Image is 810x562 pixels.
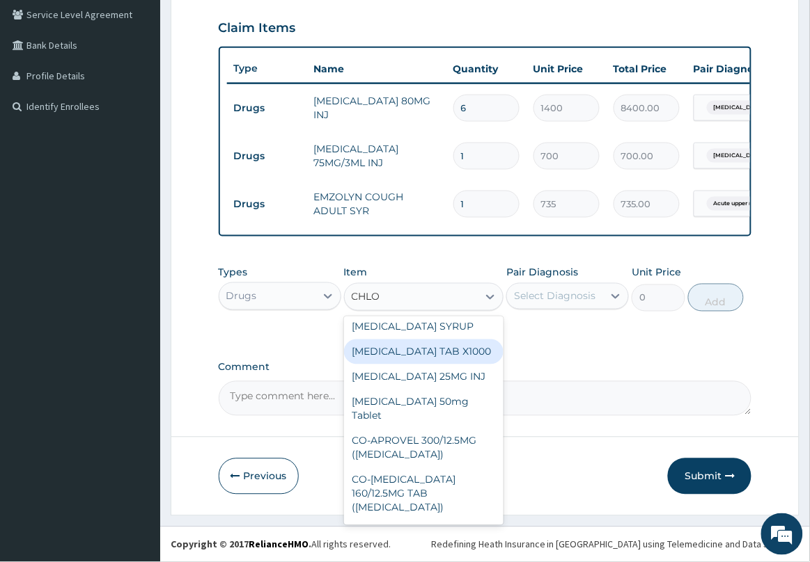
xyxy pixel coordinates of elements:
[307,55,446,83] th: Name
[226,289,257,303] div: Drugs
[668,458,751,495] button: Submit
[249,538,309,551] a: RelianceHMO
[227,191,307,217] td: Drugs
[307,87,446,129] td: [MEDICAL_DATA] 80MG INJ
[227,143,307,169] td: Drugs
[707,149,784,163] span: [MEDICAL_DATA] wi...
[506,266,578,280] label: Pair Diagnosis
[344,428,504,467] div: CO-APROVEL 300/12.5MG ([MEDICAL_DATA])
[7,380,265,428] textarea: Type your message and hit 'Enter'
[688,284,744,312] button: Add
[527,55,607,83] th: Unit Price
[72,78,234,96] div: Chat with us now
[446,55,527,83] th: Quantity
[228,7,262,40] div: Minimize live chat window
[219,362,752,374] label: Comment
[344,520,504,559] div: CO-[MEDICAL_DATA] 160/25 ([MEDICAL_DATA])
[514,289,595,303] div: Select Diagnosis
[26,70,56,104] img: d_794563401_company_1708531726252_794563401
[219,267,248,279] label: Types
[227,95,307,121] td: Drugs
[307,135,446,177] td: [MEDICAL_DATA] 75MG/3ML INJ
[632,266,682,280] label: Unit Price
[307,183,446,225] td: EMZOLYN COUGH ADULT SYR
[227,56,307,81] th: Type
[707,101,784,115] span: [MEDICAL_DATA] wi...
[344,467,504,520] div: CO-[MEDICAL_DATA] 160/12.5MG TAB ([MEDICAL_DATA])
[707,197,808,211] span: Acute upper respiratory infect...
[219,21,296,36] h3: Claim Items
[171,538,311,551] strong: Copyright © 2017 .
[344,390,504,428] div: [MEDICAL_DATA] 50mg Tablet
[160,527,810,562] footer: All rights reserved.
[344,364,504,390] div: [MEDICAL_DATA] 25MG INJ
[219,458,299,495] button: Previous
[431,538,800,552] div: Redefining Heath Insurance in [GEOGRAPHIC_DATA] using Telemedicine and Data Science!
[81,175,192,316] span: We're online!
[344,339,504,364] div: [MEDICAL_DATA] TAB X1000
[344,266,368,280] label: Item
[607,55,687,83] th: Total Price
[344,314,504,339] div: [MEDICAL_DATA] SYRUP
